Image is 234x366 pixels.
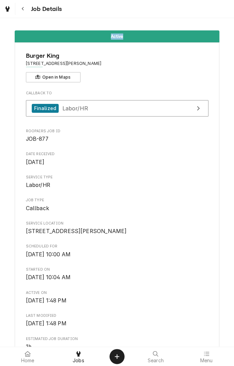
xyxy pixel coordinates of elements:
[26,72,81,82] button: Open in Maps
[26,159,45,165] span: [DATE]
[26,251,71,258] span: [DATE] 10:00 AM
[181,348,232,365] a: Menu
[1,3,14,15] a: Go to Jobs
[29,4,62,14] span: Job Details
[26,51,208,82] div: Client Information
[26,198,208,203] span: Job Type
[26,313,208,318] span: Last Modified
[26,250,208,259] span: Scheduled For
[26,198,208,212] div: Job Type
[26,128,208,134] span: Roopairs Job ID
[26,228,127,234] span: [STREET_ADDRESS][PERSON_NAME]
[26,151,208,157] span: Date Received
[200,358,213,363] span: Menu
[26,221,208,226] span: Service Location
[73,358,84,363] span: Jobs
[21,358,34,363] span: Home
[26,273,208,282] span: Started On
[131,348,181,365] a: Search
[26,91,208,96] span: Callback To
[26,175,208,189] div: Service Type
[26,343,208,351] span: Estimated Job Duration
[26,313,208,328] div: Last Modified
[26,136,48,142] span: JOB-877
[26,297,208,305] span: Active On
[15,30,219,42] div: Status
[26,336,208,351] div: Estimated Job Duration
[32,104,59,113] div: Finalized
[26,182,50,188] span: Labor/HR
[26,158,208,166] span: Date Received
[26,100,208,117] a: View Job
[26,128,208,143] div: Roopairs Job ID
[26,51,208,60] span: Name
[26,91,208,120] div: Callback To
[26,343,31,350] span: 1h
[26,204,208,213] span: Job Type
[26,267,208,272] span: Started On
[109,349,125,364] button: Create Object
[26,320,67,327] span: [DATE] 1:48 PM
[26,290,208,296] span: Active On
[26,205,49,212] span: Callback
[26,221,208,235] div: Service Location
[62,105,88,111] span: Labor/HR
[54,348,104,365] a: Jobs
[26,267,208,282] div: Started On
[26,175,208,180] span: Service Type
[26,336,208,342] span: Estimated Job Duration
[26,60,208,67] span: Address
[26,320,208,328] span: Last Modified
[26,244,208,249] span: Scheduled For
[26,290,208,305] div: Active On
[26,227,208,235] span: Service Location
[111,34,123,39] span: Active
[26,181,208,189] span: Service Type
[26,297,67,304] span: [DATE] 1:48 PM
[17,3,29,15] button: Navigate back
[26,244,208,258] div: Scheduled For
[3,348,53,365] a: Home
[26,151,208,166] div: Date Received
[26,135,208,143] span: Roopairs Job ID
[26,274,71,281] span: [DATE] 10:04 AM
[148,358,164,363] span: Search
